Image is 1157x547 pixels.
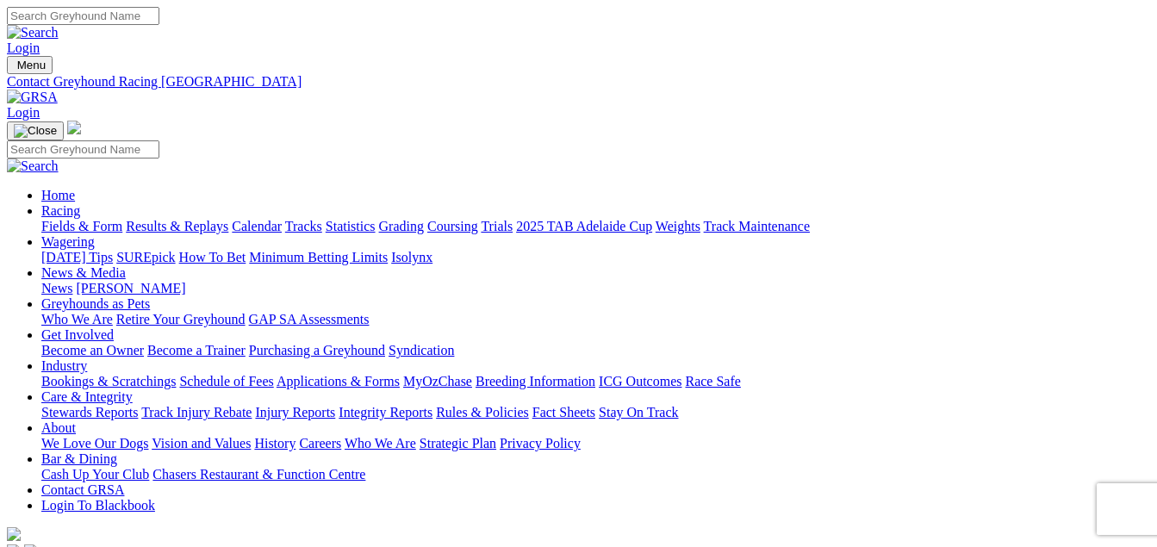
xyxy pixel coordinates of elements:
a: Become a Trainer [147,343,246,357]
a: Tracks [285,219,322,233]
img: Search [7,25,59,40]
a: Bookings & Scratchings [41,374,176,388]
a: Chasers Restaurant & Function Centre [152,467,365,482]
a: ICG Outcomes [599,374,681,388]
a: SUREpick [116,250,175,264]
a: Greyhounds as Pets [41,296,150,311]
a: Vision and Values [152,436,251,451]
a: Fact Sheets [532,405,595,420]
a: Injury Reports [255,405,335,420]
a: Syndication [389,343,454,357]
div: About [41,436,1150,451]
a: Get Involved [41,327,114,342]
img: logo-grsa-white.png [67,121,81,134]
a: Wagering [41,234,95,249]
a: [DATE] Tips [41,250,113,264]
a: Become an Owner [41,343,144,357]
input: Search [7,7,159,25]
a: Login [7,105,40,120]
a: Purchasing a Greyhound [249,343,385,357]
a: Stay On Track [599,405,678,420]
a: Bar & Dining [41,451,117,466]
a: Login To Blackbook [41,498,155,513]
a: We Love Our Dogs [41,436,148,451]
div: News & Media [41,281,1150,296]
img: Close [14,124,57,138]
a: [PERSON_NAME] [76,281,185,295]
div: Racing [41,219,1150,234]
div: Industry [41,374,1150,389]
div: Get Involved [41,343,1150,358]
a: Fields & Form [41,219,122,233]
a: Industry [41,358,87,373]
a: Who We Are [41,312,113,326]
a: Careers [299,436,341,451]
span: Menu [17,59,46,71]
div: Greyhounds as Pets [41,312,1150,327]
a: Track Injury Rebate [141,405,252,420]
a: Trials [481,219,513,233]
a: News & Media [41,265,126,280]
a: Statistics [326,219,376,233]
a: How To Bet [179,250,246,264]
input: Search [7,140,159,159]
a: GAP SA Assessments [249,312,370,326]
a: Schedule of Fees [179,374,273,388]
img: GRSA [7,90,58,105]
div: Bar & Dining [41,467,1150,482]
button: Toggle navigation [7,121,64,140]
a: Results & Replays [126,219,228,233]
a: 2025 TAB Adelaide Cup [516,219,652,233]
a: Integrity Reports [339,405,432,420]
a: Weights [656,219,700,233]
a: Cash Up Your Club [41,467,149,482]
a: About [41,420,76,435]
div: Care & Integrity [41,405,1150,420]
a: Racing [41,203,80,218]
a: Login [7,40,40,55]
a: Stewards Reports [41,405,138,420]
a: Contact GRSA [41,482,124,497]
a: Contact Greyhound Racing [GEOGRAPHIC_DATA] [7,74,1150,90]
div: Wagering [41,250,1150,265]
a: Care & Integrity [41,389,133,404]
a: Privacy Policy [500,436,581,451]
a: Home [41,188,75,202]
a: Applications & Forms [277,374,400,388]
img: logo-grsa-white.png [7,527,21,541]
a: MyOzChase [403,374,472,388]
a: News [41,281,72,295]
a: Grading [379,219,424,233]
a: Who We Are [345,436,416,451]
button: Toggle navigation [7,56,53,74]
a: Coursing [427,219,478,233]
a: Rules & Policies [436,405,529,420]
a: Strategic Plan [420,436,496,451]
a: Retire Your Greyhound [116,312,246,326]
a: Minimum Betting Limits [249,250,388,264]
img: Search [7,159,59,174]
a: Race Safe [685,374,740,388]
a: History [254,436,295,451]
a: Calendar [232,219,282,233]
a: Breeding Information [476,374,595,388]
a: Track Maintenance [704,219,810,233]
a: Isolynx [391,250,432,264]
